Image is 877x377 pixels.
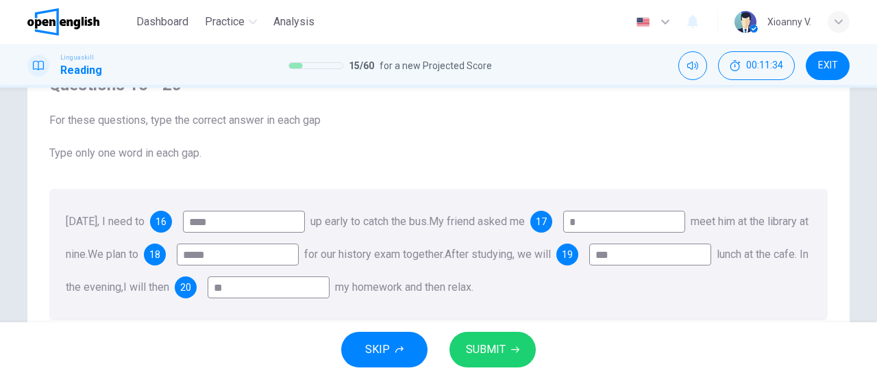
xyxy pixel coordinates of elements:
[131,10,194,34] button: Dashboard
[149,250,160,259] span: 18
[445,248,551,261] span: After studying, we will
[380,57,492,74] span: for a new Projected Score
[562,250,573,259] span: 19
[60,53,94,62] span: Linguaskill
[365,340,390,359] span: SKIP
[27,8,99,36] img: OpenEnglish logo
[818,60,838,71] span: EXIT
[304,248,445,261] span: for our history exam together.
[341,332,428,367] button: SKIP
[718,51,795,80] div: Hide
[27,8,131,36] a: OpenEnglish logo
[734,11,756,33] img: Profile picture
[310,215,429,228] span: up early to catch the bus.
[767,14,811,30] div: Xioanny V.
[180,283,191,292] span: 20
[718,51,795,80] button: 00:11:34
[335,281,473,294] span: my homework and then relax.
[634,17,652,27] img: en
[746,60,783,71] span: 00:11:34
[66,215,145,228] span: [DATE], I need to
[60,62,102,79] h1: Reading
[429,215,525,228] span: My friend asked me
[156,217,166,226] span: 16
[806,51,850,80] button: EXIT
[678,51,707,80] div: Mute
[49,145,828,161] span: Type only one word in each gap.
[199,10,262,34] button: Practice
[123,281,169,294] span: I will then
[273,14,314,30] span: Analysis
[205,14,245,30] span: Practice
[268,10,320,34] button: Analysis
[536,217,547,226] span: 17
[88,248,138,261] span: We plan to
[466,340,506,359] span: SUBMIT
[49,112,828,129] span: For these questions, type the correct answer in each gap
[136,14,188,30] span: Dashboard
[349,57,374,74] span: 15 / 60
[449,332,536,367] button: SUBMIT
